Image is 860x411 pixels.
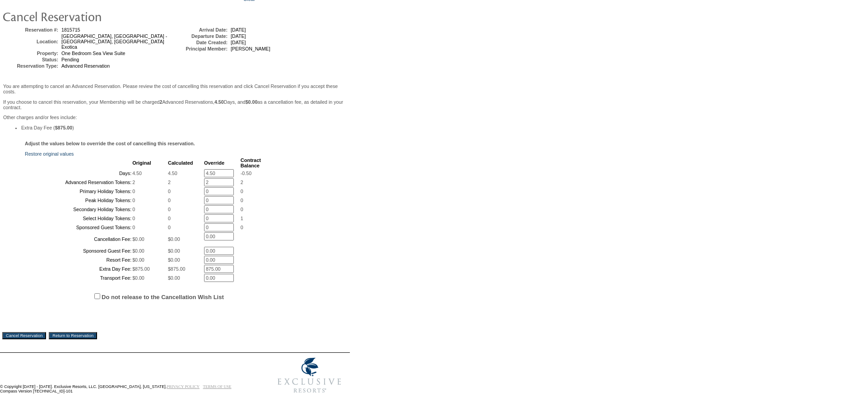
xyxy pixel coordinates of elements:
span: -0.50 [241,171,251,176]
a: Restore original values [25,151,74,157]
b: Calculated [168,160,193,166]
span: 4.50 [132,171,142,176]
td: Peak Holiday Tokens: [26,196,131,204]
span: 2 [132,180,135,185]
span: $0.00 [168,275,180,281]
input: Cancel Reservation [2,332,46,339]
span: 0 [132,225,135,230]
b: $875.00 [55,125,73,130]
td: Days: [26,169,131,177]
span: Pending [61,57,79,62]
b: Override [204,160,224,166]
span: 0 [168,225,171,230]
span: 0 [168,216,171,221]
b: Contract Balance [241,157,261,168]
td: Extra Day Fee: [26,265,131,273]
p: If you choose to cancel this reservation, your Membership will be charged Advanced Reservations, ... [3,99,347,110]
span: 4.50 [168,171,177,176]
span: 2 [241,180,243,185]
span: One Bedroom Sea View Suite [61,51,125,56]
span: $0.00 [132,275,144,281]
span: 0 [241,207,243,212]
span: $0.00 [168,257,180,263]
b: Adjust the values below to override the cost of cancelling this reservation. [25,141,195,146]
a: PRIVACY POLICY [167,384,200,389]
b: 2 [160,99,163,105]
td: Sponsored Guest Tokens: [26,223,131,231]
td: Departure Date: [173,33,228,39]
td: Secondary Holiday Tokens: [26,205,131,213]
span: [DATE] [231,33,246,39]
td: Location: [4,33,58,50]
span: [GEOGRAPHIC_DATA], [GEOGRAPHIC_DATA] - [GEOGRAPHIC_DATA], [GEOGRAPHIC_DATA] Exotica [61,33,167,50]
span: Other charges and/or fees include: [3,83,347,130]
td: Primary Holiday Tokens: [26,187,131,195]
td: Sponsored Guest Fee: [26,247,131,255]
b: $0.00 [246,99,258,105]
span: [PERSON_NAME] [231,46,270,51]
span: $0.00 [168,248,180,254]
span: 0 [168,189,171,194]
span: $0.00 [168,236,180,242]
b: Original [132,160,151,166]
td: Status: [4,57,58,62]
td: Cancellation Fee: [26,232,131,246]
span: 0 [132,216,135,221]
span: 2 [168,180,171,185]
td: Select Holiday Tokens: [26,214,131,222]
span: [DATE] [231,27,246,32]
label: Do not release to the Cancellation Wish List [102,294,224,300]
span: 0 [241,198,243,203]
a: TERMS OF USE [203,384,232,389]
td: Resort Fee: [26,256,131,264]
span: [DATE] [231,40,246,45]
td: Reservation Type: [4,63,58,69]
span: 0 [241,225,243,230]
img: pgTtlCancelRes.gif [2,7,183,25]
input: Return to Reservation [49,332,97,339]
span: $0.00 [132,236,144,242]
span: 0 [132,198,135,203]
td: Reservation #: [4,27,58,32]
td: Arrival Date: [173,27,228,32]
span: Advanced Reservation [61,63,110,69]
span: $0.00 [132,248,144,254]
td: Principal Member: [173,46,228,51]
span: $875.00 [168,266,186,272]
span: 0 [168,207,171,212]
span: $0.00 [132,257,144,263]
span: $875.00 [132,266,150,272]
td: Date Created: [173,40,228,45]
span: 1815715 [61,27,80,32]
img: Exclusive Resorts [269,353,350,398]
b: 4.50 [214,99,224,105]
td: Transport Fee: [26,274,131,282]
td: Advanced Reservation Tokens: [26,178,131,186]
span: 0 [168,198,171,203]
span: 0 [132,207,135,212]
li: Extra Day Fee ( ) [21,125,347,130]
p: You are attempting to cancel an Advanced Reservation. Please review the cost of cancelling this r... [3,83,347,94]
span: 0 [132,189,135,194]
td: Property: [4,51,58,56]
span: 1 [241,216,243,221]
span: 0 [241,189,243,194]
